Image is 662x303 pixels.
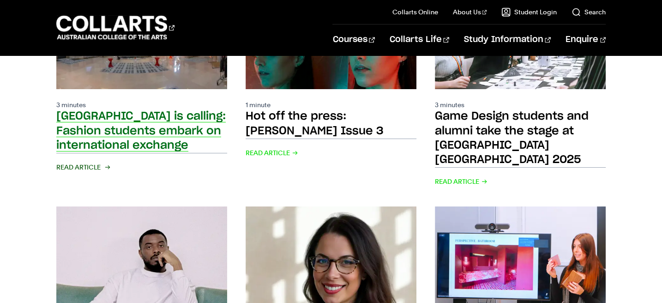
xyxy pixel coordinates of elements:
p: 3 minutes [435,100,606,109]
span: Read Article [56,161,109,174]
p: 3 minutes [56,100,227,109]
a: Collarts Life [390,24,449,55]
a: Study Information [464,24,551,55]
div: Go to homepage [56,14,175,41]
h2: Hot off the press: [PERSON_NAME] Issue 3 [246,111,384,136]
p: 1 minute [246,100,416,109]
h2: [GEOGRAPHIC_DATA] is calling: Fashion students embark on international exchange [56,111,226,151]
a: About Us [453,7,487,17]
a: Courses [332,24,374,55]
a: Search [572,7,606,17]
h2: Game Design students and alumni take the stage at [GEOGRAPHIC_DATA] [GEOGRAPHIC_DATA] 2025 [435,111,589,165]
span: Read Article [246,146,298,159]
span: Read Article [435,175,487,188]
a: Enquire [566,24,606,55]
a: Collarts Online [392,7,438,17]
a: Student Login [501,7,557,17]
